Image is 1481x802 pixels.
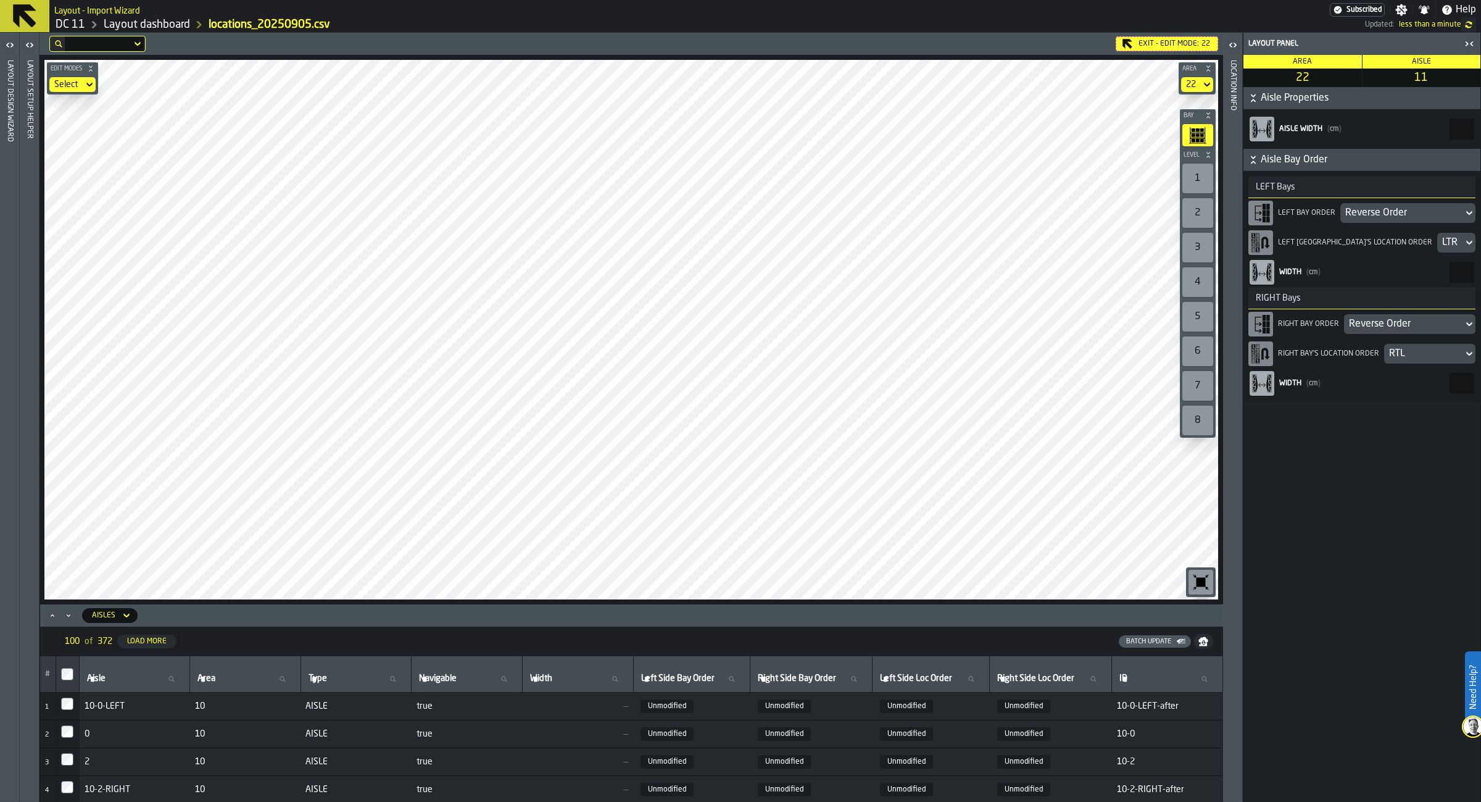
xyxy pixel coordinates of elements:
[1119,674,1127,683] span: label
[1349,317,1458,332] div: DropdownMenuValue-1
[1389,346,1458,361] div: DropdownMenuValue-RTL
[54,17,710,32] nav: Breadcrumb
[1345,206,1458,220] div: DropdownMenuValue-1
[1180,109,1216,122] button: button-
[997,674,1074,683] span: label
[45,704,49,711] span: 1
[1450,262,1474,283] input: react-aria8805359922-:r2k: react-aria8805359922-:r2k:
[1450,119,1474,140] input: react-aria8805359922-:r2o: react-aria8805359922-:r2o:
[61,725,73,738] input: InputCheckbox-label-react-aria8805359922-:rgg:
[1365,20,1394,29] span: Updated:
[122,637,172,646] div: Load More
[48,65,85,72] span: Edit Modes
[55,40,62,48] div: hide filter
[309,674,327,683] span: label
[117,635,176,648] button: button-Load More
[1248,257,1475,287] label: react-aria8805359922-:r2k:
[1179,62,1216,75] button: button-
[61,753,74,766] label: InputCheckbox-label-react-aria8805359922-:rgh:
[1246,40,1461,48] div: Layout panel
[417,757,518,767] span: true
[195,701,296,711] span: 10
[61,698,74,710] label: InputCheckbox-label-react-aria8805359922-:rgf:
[1327,125,1342,133] span: cm
[1243,87,1480,109] button: button-
[85,637,93,646] span: of
[1339,125,1342,133] span: )
[1117,701,1218,711] span: 10-0-LEFT-after
[195,729,296,739] span: 10
[61,698,73,710] input: InputCheckbox-label-react-aria8805359922-:rgf:
[995,671,1106,687] input: label
[1413,4,1435,16] label: button-toggle-Notifications
[877,671,984,687] input: label
[997,755,1050,769] span: Unmodified
[1279,125,1322,133] span: Aisle width
[1248,182,1303,192] div: LEFT Bays
[641,783,694,796] span: Unmodified
[306,671,407,687] input: label
[1201,40,1210,48] span: 22
[1116,36,1218,51] div: Exit - Edit Mode:
[1276,320,1342,328] div: RIGHT Bay Order
[1456,2,1476,17] span: Help
[61,753,73,766] input: InputCheckbox-label-react-aria8805359922-:rgh:
[880,783,933,796] span: Unmodified
[1180,122,1216,149] div: button-toolbar-undefined
[305,701,407,711] span: AISLE
[1436,2,1481,17] label: button-toggle-Help
[45,732,49,738] span: 2
[195,785,296,795] span: 10
[1182,371,1213,401] div: 7
[1306,380,1309,387] span: (
[20,33,39,802] header: Layout Setup Helper
[305,785,407,795] span: AISLE
[55,632,186,651] div: ButtonLoadMore-Load More-Prev-First-Last
[1276,349,1382,358] div: RIGHT Bay's location order
[1248,293,1308,303] div: RIGHT Bays
[54,4,140,16] h2: Sub Title
[997,727,1050,741] span: Unmodified
[56,18,85,31] a: link-to-/wh/i/2e91095d-d0fa-471d-87cf-b9f7f81665fc
[1182,267,1213,297] div: 4
[417,785,518,795] span: true
[209,18,330,31] a: link-to-/wh/i/2e91095d-d0fa-471d-87cf-b9f7f81665fc/import/layout/03f74dc2-ae3e-4aa7-a406-214e0a72...
[997,783,1050,796] span: Unmodified
[1180,403,1216,438] div: button-toolbar-undefined
[527,729,628,739] span: —
[1466,653,1480,722] label: Need Help?
[1318,269,1321,276] span: )
[1248,309,1475,339] div: RIGHT Bay OrderDropdownMenuValue-1
[1276,209,1338,217] div: LEFT Bay Order
[61,781,73,793] input: InputCheckbox-label-react-aria8805359922-:rgi:
[1180,65,1202,72] span: Area
[85,729,185,739] span: 0
[758,727,811,741] span: Unmodified
[1,35,19,57] label: button-toggle-Open
[1121,638,1176,646] div: Batch Update
[197,674,215,683] span: label
[758,700,811,713] span: Unmodified
[87,674,106,683] span: label
[97,637,112,646] span: 372
[1365,71,1479,85] span: 11
[641,755,694,769] span: Unmodified
[104,18,190,31] a: link-to-/wh/i/2e91095d-d0fa-471d-87cf-b9f7f81665fc/designer
[47,572,117,597] a: logo-header
[880,700,933,713] span: Unmodified
[1461,17,1476,32] label: button-toggle-undefined
[1180,334,1216,369] div: button-toolbar-undefined
[45,609,60,622] button: Maximize
[758,783,811,796] span: Unmodified
[527,785,628,795] span: —
[997,700,1050,713] span: Unmodified
[1279,269,1301,276] span: Width
[880,755,933,769] span: Unmodified
[1346,6,1382,14] span: Subscribed
[1442,235,1458,250] div: DropdownMenuValue-LTR
[1180,265,1216,299] div: button-toolbar-undefined
[755,671,867,687] input: label
[1117,671,1218,687] input: label
[1246,71,1359,85] span: 22
[641,700,694,713] span: Unmodified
